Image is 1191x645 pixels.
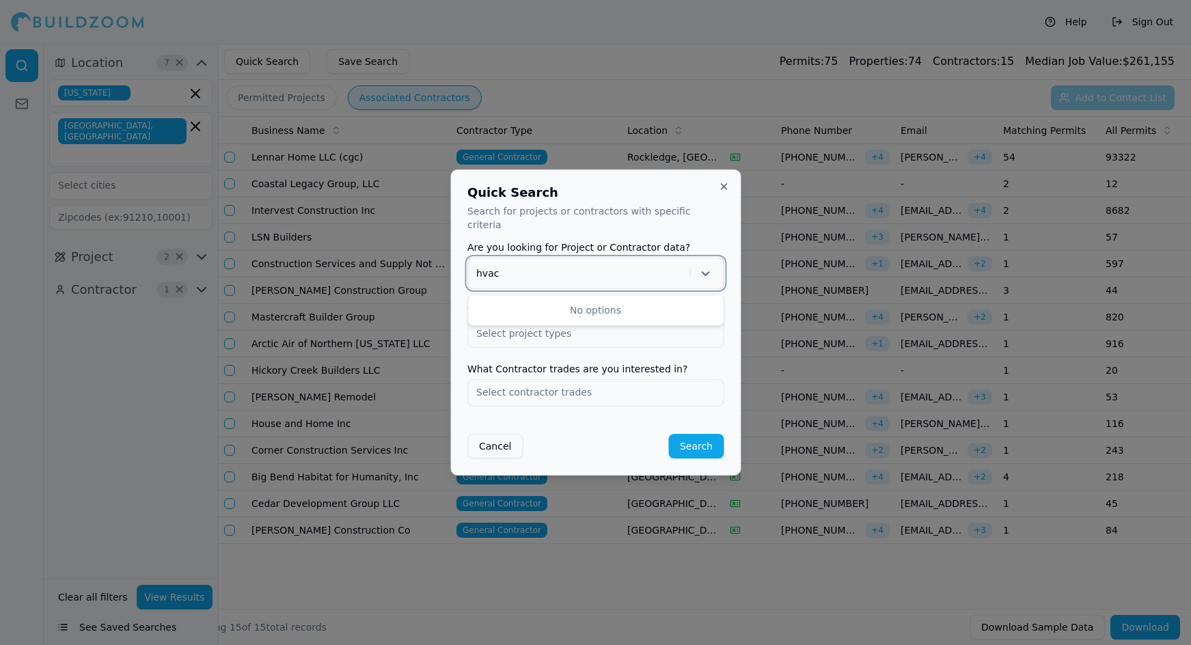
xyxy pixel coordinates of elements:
p: Search for projects or contractors with specific criteria [467,204,724,232]
button: Cancel [467,434,523,458]
label: What Contractor trades are you interested in? [467,364,724,374]
input: Select contractor trades [468,380,723,404]
input: Select project types [468,321,723,346]
h2: Quick Search [467,187,724,199]
label: Are you looking for Project or Contractor data? [467,243,724,252]
button: Search [669,434,724,458]
div: No options [468,298,723,322]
